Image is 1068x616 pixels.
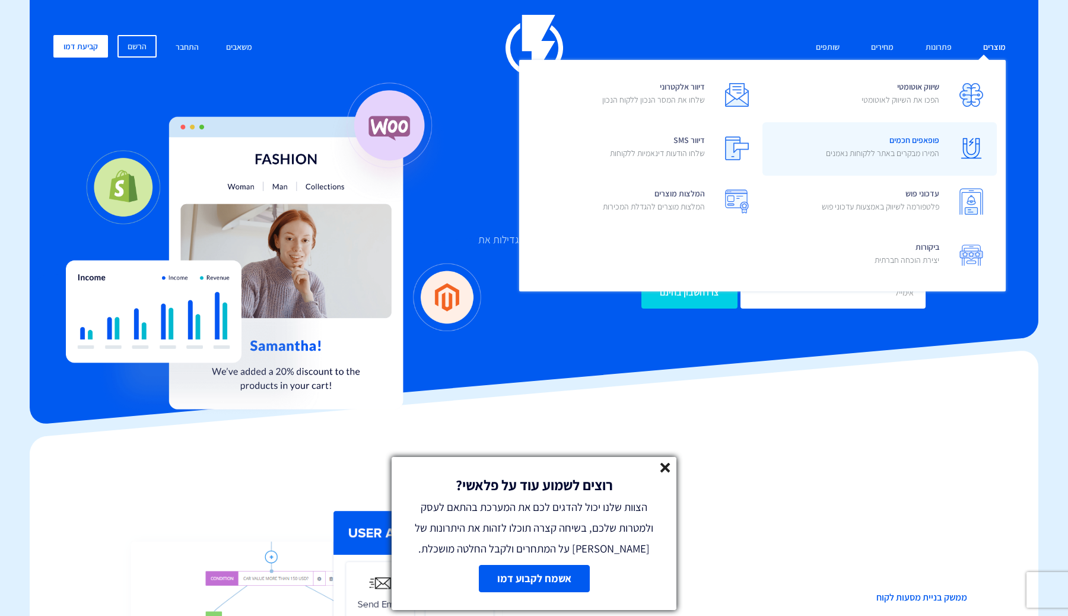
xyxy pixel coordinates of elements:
[862,35,902,61] a: מחירים
[117,35,157,58] a: הרשם
[528,122,762,176] a: דיוור SMSשלחו הודעות דינאמיות ללקוחות
[762,229,997,282] a: ביקורותיצירת הוכחה חברתית
[167,35,208,61] a: התחבר
[53,35,108,58] a: קביעת דמו
[528,69,762,122] a: דיוור אלקטרונישלחו את המסר הנכון ללקוח הנכון
[740,277,926,309] input: אימייל
[974,35,1015,61] a: מוצרים
[602,78,705,112] span: דיוור אלקטרוני
[807,35,848,61] a: שותפים
[875,238,939,272] span: ביקורות
[610,147,705,159] p: שלחו הודעות דינאמיות ללקוחות
[528,176,762,229] a: המלצות מוצריםהמלצות מוצרים להגדלת המכירות
[862,94,939,106] p: הפכו את השיווק לאוטומטי
[917,35,961,61] a: פתרונות
[603,185,705,218] span: המלצות מוצרים
[641,277,738,309] input: צרו חשבון בחינם
[826,147,939,159] p: המירו מבקרים באתר ללקוחות נאמנים
[862,78,939,112] span: שיווק אוטומטי
[875,254,939,266] p: יצירת הוכחה חברתית
[603,201,705,212] p: המלצות מוצרים להגדלת המכירות
[762,122,997,176] a: פופאפים חכמיםהמירו מבקרים באתר ללקוחות נאמנים
[610,131,705,165] span: דיוור SMS
[826,131,939,165] span: פופאפים חכמים
[762,176,997,229] a: עדכוני פושפלטפורמה לשיווק באמצעות עדכוני פוש
[762,69,997,122] a: שיווק אוטומטיהפכו את השיווק לאוטומטי
[602,94,705,106] p: שלחו את המסר הנכון ללקוח הנכון
[217,35,261,61] a: משאבים
[543,591,967,605] span: ממשק בניית מסעות לקוח
[822,185,939,218] span: עדכוני פוש
[822,201,939,212] p: פלטפורמה לשיווק באמצעות עדכוני פוש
